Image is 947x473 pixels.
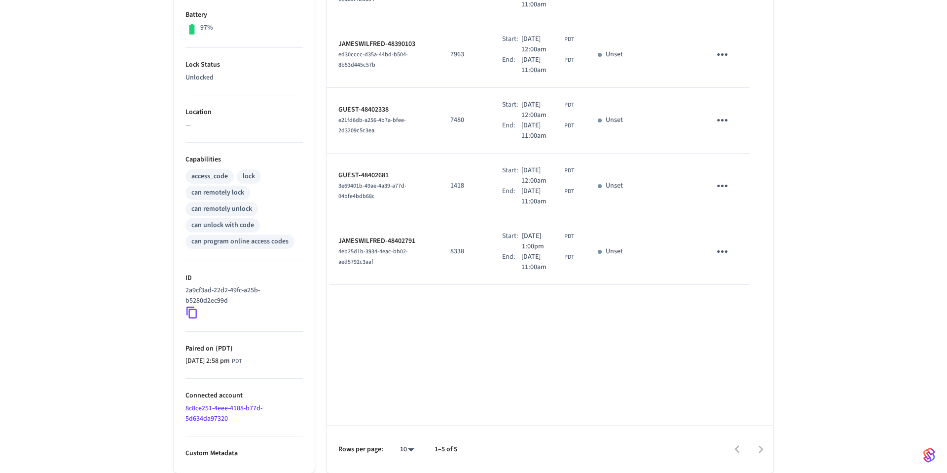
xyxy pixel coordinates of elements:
[521,100,562,120] span: [DATE] 12:00am
[564,187,574,196] span: PDT
[521,186,562,207] span: [DATE] 11:00am
[502,186,521,207] div: End:
[450,246,478,257] p: 8338
[923,447,935,463] img: SeamLogoGradient.69752ec5.svg
[185,285,299,306] p: 2a9cf3ad-22d2-49fc-a25b-b5280d2ec99d
[185,356,230,366] span: [DATE] 2:58 pm
[395,442,419,457] div: 10
[564,253,574,262] span: PDT
[435,444,457,455] p: 1–5 of 5
[450,115,478,125] p: 7480
[564,101,574,110] span: PDT
[521,186,574,207] div: America/Vancouver
[521,100,574,120] div: America/Vancouver
[185,344,303,354] p: Paired on
[502,55,521,76] div: End:
[502,231,522,252] div: Start:
[521,252,574,273] div: America/Vancouver
[191,236,289,247] div: can program online access codes
[338,247,408,266] span: 4eb25d1b-3934-4eac-bb02-aed5792c3aaf
[606,49,623,60] p: Unset
[232,357,242,366] span: PDT
[564,35,574,44] span: PDT
[185,356,242,366] div: America/Vancouver
[185,10,303,20] p: Battery
[191,171,228,182] div: access_code
[502,120,521,141] div: End:
[185,273,303,283] p: ID
[521,165,562,186] span: [DATE] 12:00am
[338,182,406,200] span: 3e69401b-49ae-4a39-a77d-04bfe4bdb68c
[185,120,303,130] p: —
[502,100,521,120] div: Start:
[564,166,574,175] span: PDT
[606,246,623,257] p: Unset
[200,23,213,33] p: 97%
[450,49,478,60] p: 7963
[243,171,255,182] div: lock
[522,231,562,252] span: [DATE] 1:00pm
[191,188,244,198] div: can remotely lock
[521,34,562,55] span: [DATE] 12:00am
[338,116,406,135] span: e21fd6db-a256-4b7a-bfee-2d3209c5c3ea
[450,181,478,191] p: 1418
[185,107,303,118] p: Location
[564,56,574,65] span: PDT
[338,39,427,49] p: JAMESWILFRED-48390103
[521,34,574,55] div: America/Vancouver
[338,444,383,455] p: Rows per page:
[521,165,574,186] div: America/Vancouver
[502,252,521,273] div: End:
[185,448,303,459] p: Custom Metadata
[606,181,623,191] p: Unset
[338,105,427,115] p: GUEST-48402338
[191,220,254,231] div: can unlock with code
[185,155,303,165] p: Capabilities
[606,115,623,125] p: Unset
[214,344,233,354] span: ( PDT )
[521,120,562,141] span: [DATE] 11:00am
[521,55,562,76] span: [DATE] 11:00am
[185,391,303,401] p: Connected account
[521,252,562,273] span: [DATE] 11:00am
[338,236,427,246] p: JAMESWILFRED-48402791
[191,204,252,214] div: can remotely unlock
[564,232,574,241] span: PDT
[502,34,521,55] div: Start:
[522,231,574,252] div: America/Vancouver
[185,403,262,424] a: 8c8ce251-4eee-4188-b77d-5d634da97320
[521,55,574,76] div: America/Vancouver
[185,73,303,83] p: Unlocked
[338,50,408,69] span: ed30cccc-d35a-44bd-b504-8b53d445c57b
[521,120,574,141] div: America/Vancouver
[564,121,574,130] span: PDT
[338,170,427,181] p: GUEST-48402681
[502,165,521,186] div: Start:
[185,60,303,70] p: Lock Status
